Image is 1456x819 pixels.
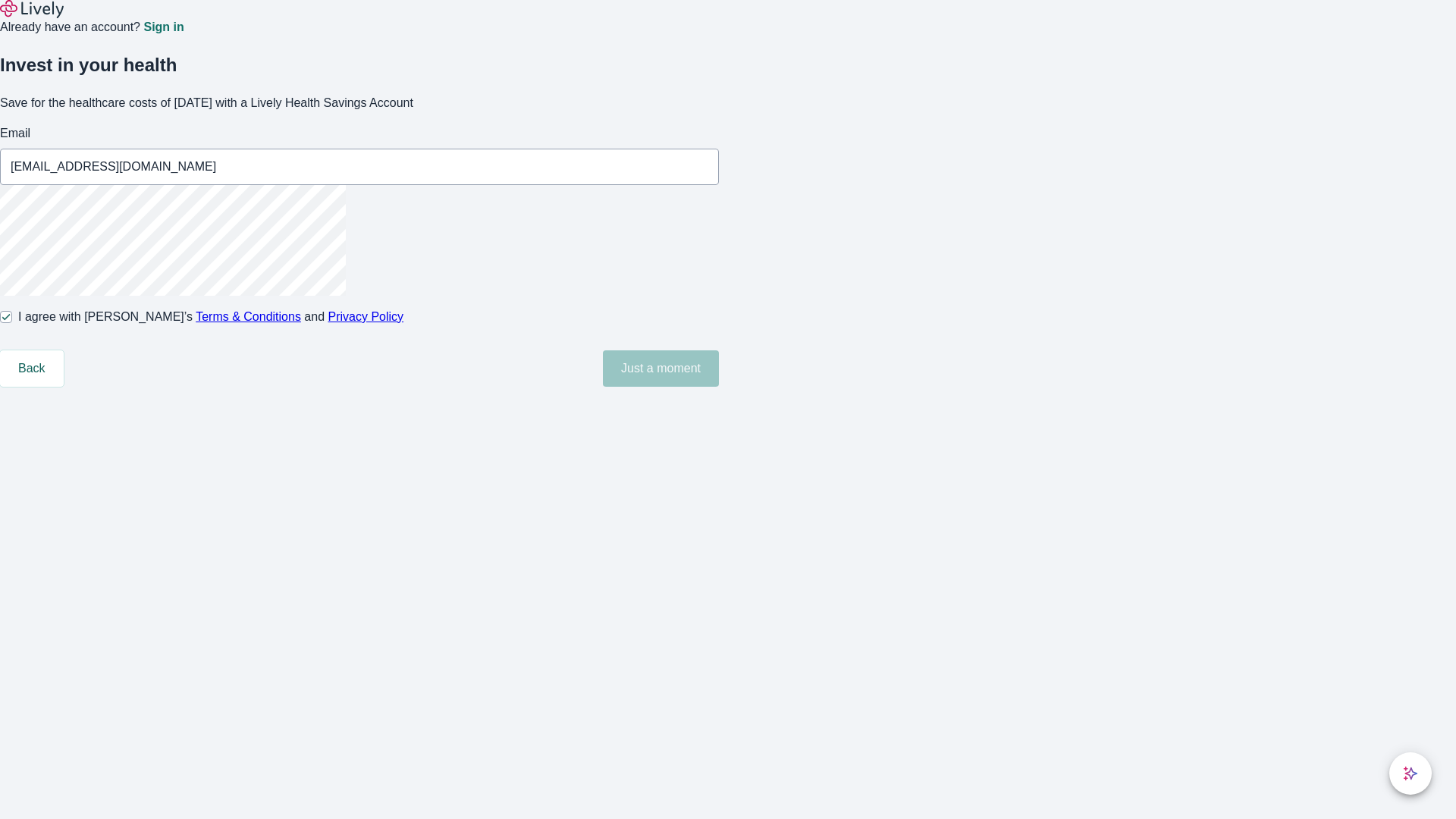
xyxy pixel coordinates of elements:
[143,21,184,33] a: Sign in
[328,310,404,323] a: Privacy Policy
[18,308,403,326] span: I agree with [PERSON_NAME]’s and
[1403,766,1418,781] svg: Lively AI Assistant
[1389,752,1432,795] button: chat
[196,310,301,323] a: Terms & Conditions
